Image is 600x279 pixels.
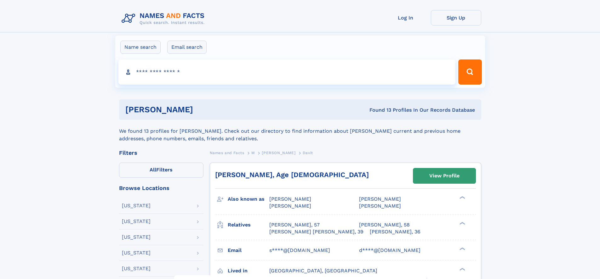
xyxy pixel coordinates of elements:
[458,267,466,271] div: ❯
[413,168,476,183] a: View Profile
[269,203,311,209] span: [PERSON_NAME]
[122,266,151,271] div: [US_STATE]
[215,171,369,179] a: [PERSON_NAME], Age [DEMOGRAPHIC_DATA]
[262,151,295,155] span: [PERSON_NAME]
[359,221,410,228] a: [PERSON_NAME], 58
[125,106,281,114] h1: [PERSON_NAME]
[150,167,156,173] span: All
[122,219,151,224] div: [US_STATE]
[251,151,255,155] span: M
[228,265,269,276] h3: Lived in
[359,203,401,209] span: [PERSON_NAME]
[380,10,431,25] a: Log In
[251,149,255,157] a: M
[118,59,456,85] input: search input
[370,228,420,235] a: [PERSON_NAME], 36
[167,41,207,54] label: Email search
[120,41,161,54] label: Name search
[458,59,482,85] button: Search Button
[228,194,269,204] h3: Also known as
[458,196,466,200] div: ❯
[122,235,151,240] div: [US_STATE]
[119,10,210,27] img: Logo Names and Facts
[122,250,151,255] div: [US_STATE]
[269,221,320,228] a: [PERSON_NAME], 57
[281,107,475,114] div: Found 13 Profiles In Our Records Database
[431,10,481,25] a: Sign Up
[458,221,466,225] div: ❯
[262,149,295,157] a: [PERSON_NAME]
[269,196,311,202] span: [PERSON_NAME]
[210,149,244,157] a: Names and Facts
[228,220,269,230] h3: Relatives
[269,268,377,274] span: [GEOGRAPHIC_DATA], [GEOGRAPHIC_DATA]
[359,196,401,202] span: [PERSON_NAME]
[269,228,363,235] a: [PERSON_NAME] [PERSON_NAME], 39
[119,163,203,178] label: Filters
[458,247,466,251] div: ❯
[122,203,151,208] div: [US_STATE]
[119,150,203,156] div: Filters
[429,169,460,183] div: View Profile
[119,120,481,142] div: We found 13 profiles for [PERSON_NAME]. Check out our directory to find information about [PERSON...
[119,185,203,191] div: Browse Locations
[228,245,269,256] h3: Email
[303,151,313,155] span: Davit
